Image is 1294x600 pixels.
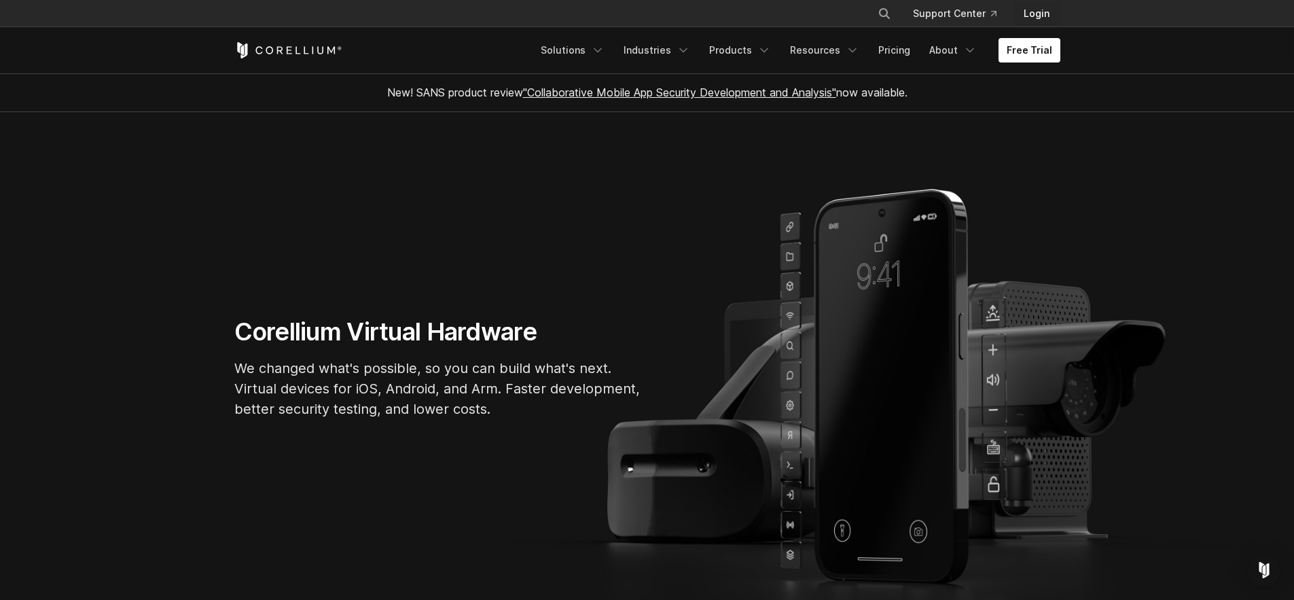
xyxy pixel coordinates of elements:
[999,38,1060,63] a: Free Trial
[615,38,698,63] a: Industries
[1248,554,1280,586] div: Open Intercom Messenger
[234,42,342,58] a: Corellium Home
[533,38,1060,63] div: Navigation Menu
[870,38,918,63] a: Pricing
[782,38,867,63] a: Resources
[533,38,613,63] a: Solutions
[387,86,907,99] span: New! SANS product review now available.
[921,38,985,63] a: About
[701,38,779,63] a: Products
[523,86,836,99] a: "Collaborative Mobile App Security Development and Analysis"
[1013,1,1060,26] a: Login
[902,1,1007,26] a: Support Center
[872,1,897,26] button: Search
[861,1,1060,26] div: Navigation Menu
[234,358,642,419] p: We changed what's possible, so you can build what's next. Virtual devices for iOS, Android, and A...
[234,317,642,347] h1: Corellium Virtual Hardware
